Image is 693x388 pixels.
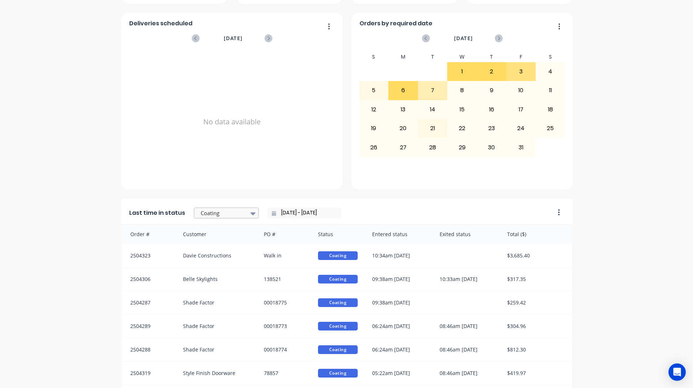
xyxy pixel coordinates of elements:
div: 29 [448,138,476,156]
div: 05:22am [DATE] [365,362,432,385]
div: 7 [418,81,447,99]
div: 08:46am [DATE] [432,362,500,385]
div: 1 [448,63,476,81]
div: 10:33am [DATE] [432,268,500,291]
div: 00018775 [257,291,311,314]
div: Total ($) [500,225,572,244]
span: Last time in status [129,209,185,217]
div: $419.97 [500,362,572,385]
span: Coating [318,345,358,354]
div: F [506,52,536,62]
div: 26 [359,138,388,156]
div: 21 [418,119,447,137]
div: 24 [506,119,535,137]
div: 18 [536,101,565,119]
div: Entered status [365,225,432,244]
div: PO # [257,225,311,244]
div: 22 [448,119,476,137]
div: 19 [359,119,388,137]
div: 2504319 [122,362,176,385]
div: Order # [122,225,176,244]
div: 28 [418,138,447,156]
div: 8 [448,81,476,99]
span: [DATE] [454,34,473,42]
div: 11 [536,81,565,99]
div: 2504306 [122,268,176,291]
div: 3 [506,63,535,81]
div: 00018774 [257,338,311,361]
div: T [418,52,448,62]
div: 31 [506,138,535,156]
div: 20 [389,119,418,137]
div: W [447,52,477,62]
div: 2504323 [122,244,176,267]
div: S [359,52,389,62]
div: $317.35 [500,268,572,291]
div: 27 [389,138,418,156]
div: 08:46am [DATE] [432,338,500,361]
div: Shade Factor [176,315,257,338]
div: 5 [359,81,388,99]
div: 6 [389,81,418,99]
div: 09:38am [DATE] [365,291,432,314]
input: Filter by date [276,208,338,218]
div: 12 [359,101,388,119]
div: Status [311,225,365,244]
div: Exited status [432,225,500,244]
div: Shade Factor [176,291,257,314]
div: Shade Factor [176,338,257,361]
div: Open Intercom Messenger [668,363,686,381]
div: 06:24am [DATE] [365,315,432,338]
div: 2504288 [122,338,176,361]
div: 17 [506,101,535,119]
span: Coating [318,251,358,260]
div: 30 [477,138,506,156]
div: 138521 [257,268,311,291]
span: Coating [318,369,358,378]
div: 13 [389,101,418,119]
div: T [477,52,506,62]
div: M [388,52,418,62]
div: 15 [448,101,476,119]
div: $259.42 [500,291,572,314]
div: 10:34am [DATE] [365,244,432,267]
div: Customer [176,225,257,244]
div: Belle Skylights [176,268,257,291]
div: No data available [129,52,335,192]
div: 4 [536,63,565,81]
div: 09:38am [DATE] [365,268,432,291]
div: Davie Constructions [176,244,257,267]
div: 9 [477,81,506,99]
div: 2504289 [122,315,176,338]
div: Walk in [257,244,311,267]
div: 06:24am [DATE] [365,338,432,361]
span: Coating [318,322,358,331]
div: $304.96 [500,315,572,338]
div: 14 [418,101,447,119]
span: Coating [318,298,358,307]
div: 10 [506,81,535,99]
div: 00018773 [257,315,311,338]
div: 08:46am [DATE] [432,315,500,338]
div: $3,685.40 [500,244,572,267]
div: $812.30 [500,338,572,361]
span: Coating [318,275,358,283]
div: 23 [477,119,506,137]
div: 25 [536,119,565,137]
div: S [536,52,565,62]
span: [DATE] [224,34,243,42]
div: Style Finish Doorware [176,362,257,385]
div: 78857 [257,362,311,385]
span: Deliveries scheduled [129,19,192,28]
div: 2504287 [122,291,176,314]
div: 2 [477,63,506,81]
div: 16 [477,101,506,119]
